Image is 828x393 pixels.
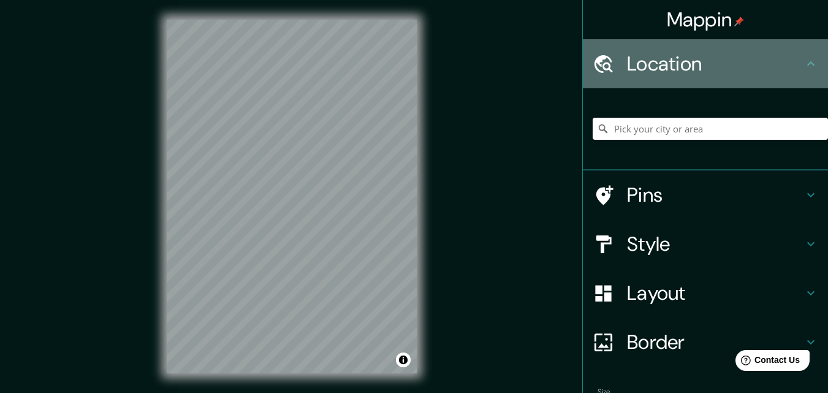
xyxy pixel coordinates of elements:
button: Toggle attribution [396,353,411,367]
h4: Location [627,52,803,76]
div: Location [583,39,828,88]
div: Style [583,219,828,269]
div: Layout [583,269,828,318]
iframe: Help widget launcher [719,345,815,380]
h4: Mappin [667,7,745,32]
div: Border [583,318,828,367]
canvas: Map [167,20,417,373]
h4: Pins [627,183,803,207]
div: Pins [583,170,828,219]
img: pin-icon.png [734,17,744,26]
h4: Style [627,232,803,256]
h4: Layout [627,281,803,305]
h4: Border [627,330,803,354]
input: Pick your city or area [593,118,828,140]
